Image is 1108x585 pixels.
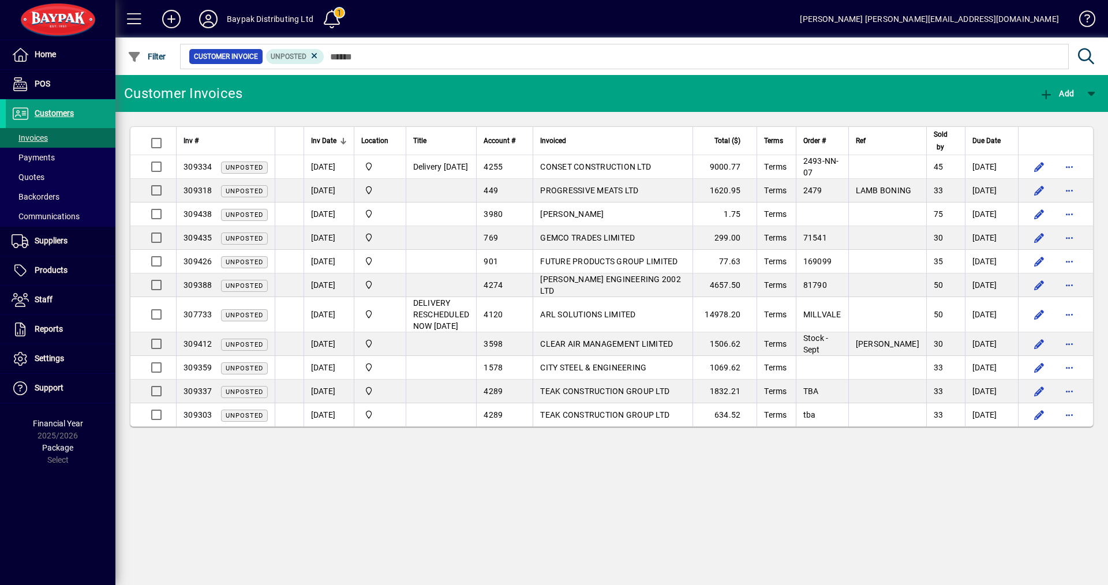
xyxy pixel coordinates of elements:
span: GEMCO TRADES LIMITED [540,233,635,242]
span: 33 [934,363,944,372]
button: Profile [190,9,227,29]
span: [PERSON_NAME] [856,339,919,348]
button: Filter [125,46,169,67]
span: 33 [934,410,944,419]
span: Payments [12,153,55,162]
span: Unposted [271,52,306,61]
button: More options [1060,406,1079,424]
span: 2479 [803,186,822,195]
td: [DATE] [304,202,354,226]
span: 45 [934,162,944,171]
td: 14978.20 [692,297,757,332]
span: FUTURE PRODUCTS GROUP LIMITED [540,257,677,266]
td: [DATE] [965,226,1018,250]
span: 309337 [184,387,212,396]
span: Terms [764,209,787,219]
span: 33 [934,387,944,396]
a: Backorders [6,187,115,207]
span: Baypak - Onekawa [361,184,399,197]
span: 449 [484,186,498,195]
span: Terms [764,186,787,195]
button: More options [1060,276,1079,294]
span: CONSET CONSTRUCTION LTD [540,162,651,171]
span: 2493-NN-07 [803,156,839,177]
a: Home [6,40,115,69]
div: [PERSON_NAME] [PERSON_NAME][EMAIL_ADDRESS][DOMAIN_NAME] [800,10,1059,28]
td: [DATE] [304,380,354,403]
span: Customer Invoice [194,51,258,62]
span: Baypak - Onekawa [361,208,399,220]
span: Package [42,443,73,452]
div: Location [361,134,399,147]
span: TEAK CONSTRUCTION GROUP LTD [540,387,669,396]
button: Edit [1030,276,1049,294]
span: CITY STEEL & ENGINEERING [540,363,646,372]
td: [DATE] [304,226,354,250]
span: Inv Date [311,134,336,147]
td: [DATE] [304,155,354,179]
td: 1620.95 [692,179,757,202]
button: More options [1060,181,1079,200]
td: [DATE] [965,179,1018,202]
td: [DATE] [304,297,354,332]
div: Customer Invoices [124,84,242,103]
a: Knowledge Base [1070,2,1094,40]
span: Terms [764,339,787,348]
td: 634.52 [692,403,757,426]
span: Reports [35,324,63,333]
span: Terms [764,363,787,372]
span: MILLVALE [803,310,841,319]
span: Inv # [184,134,199,147]
span: Due Date [972,134,1001,147]
div: Account # [484,134,526,147]
span: 1578 [484,363,503,372]
button: More options [1060,358,1079,377]
button: Edit [1030,305,1049,324]
span: Unposted [226,312,263,319]
span: Support [35,383,63,392]
a: Suppliers [6,227,115,256]
span: Account # [484,134,515,147]
span: 71541 [803,233,827,242]
td: [DATE] [965,297,1018,332]
span: ARL SOLUTIONS LIMITED [540,310,635,319]
span: 3598 [484,339,503,348]
span: Terms [764,162,787,171]
td: [DATE] [304,332,354,356]
span: 309426 [184,257,212,266]
button: Edit [1030,406,1049,424]
span: Terms [764,410,787,419]
td: [DATE] [965,356,1018,380]
a: Staff [6,286,115,314]
span: Order # [803,134,826,147]
span: Unposted [226,282,263,290]
a: Products [6,256,115,285]
button: More options [1060,335,1079,353]
span: 4255 [484,162,503,171]
span: Unposted [226,164,263,171]
span: POS [35,79,50,88]
span: Settings [35,354,64,363]
span: Financial Year [33,419,83,428]
span: TBA [803,387,819,396]
span: CLEAR AIR MANAGEMENT LIMITED [540,339,673,348]
span: 309388 [184,280,212,290]
span: Invoiced [540,134,566,147]
span: Baypak - Onekawa [361,160,399,173]
span: Baypak - Onekawa [361,385,399,397]
span: Ref [856,134,866,147]
span: Unposted [226,341,263,348]
td: [DATE] [965,155,1018,179]
span: Staff [35,295,53,304]
span: Baypak - Onekawa [361,361,399,374]
div: Baypak Distributing Ltd [227,10,313,28]
span: 309359 [184,363,212,372]
span: 33 [934,186,944,195]
span: Unposted [226,235,263,242]
span: TEAK CONSTRUCTION GROUP LTD [540,410,669,419]
span: 307733 [184,310,212,319]
span: Terms [764,280,787,290]
td: 4657.50 [692,273,757,297]
div: Inv # [184,134,268,147]
button: Edit [1030,382,1049,400]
